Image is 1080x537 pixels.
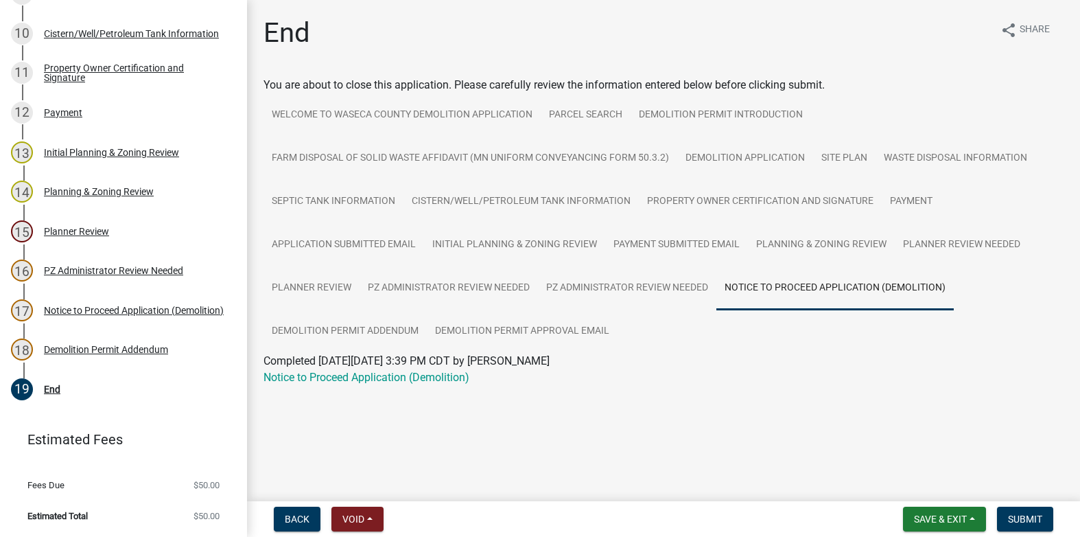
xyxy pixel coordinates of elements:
div: 17 [11,299,33,321]
div: 19 [11,378,33,400]
div: You are about to close this application. Please carefully review the information entered below be... [263,77,1064,402]
button: Back [274,507,320,532]
button: Submit [997,507,1053,532]
a: Estimated Fees [11,426,225,453]
div: Planner Review [44,227,109,236]
a: Planning & Zoning Review [748,223,895,267]
button: Save & Exit [903,507,986,532]
span: Estimated Total [27,512,88,521]
a: Planner Review [263,266,360,310]
a: Demolition Permit Introduction [631,93,811,137]
div: 11 [11,62,33,84]
span: Completed [DATE][DATE] 3:39 PM CDT by [PERSON_NAME] [263,354,550,367]
div: End [44,385,60,394]
span: $50.00 [193,512,220,521]
a: Payment [882,180,941,224]
a: Parcel search [541,93,631,137]
div: 13 [11,141,33,163]
a: Planner Review Needed [895,223,1029,267]
a: Welcome to Waseca County Demolition Application [263,93,541,137]
span: Share [1020,22,1050,38]
a: Demolition Application [677,137,813,181]
div: Cistern/Well/Petroleum Tank Information [44,29,219,38]
button: Void [331,507,384,532]
a: Farm Disposal of Solid Waste Affidavit (MN Uniform Conveyancing Form 50.3.2) [263,137,677,181]
i: share [1000,22,1017,38]
div: 18 [11,339,33,361]
span: Back [285,514,309,525]
span: Submit [1008,514,1042,525]
div: Initial Planning & Zoning Review [44,148,179,157]
a: Demolition Permit Approval Email [427,310,618,354]
a: Septic Tank Information [263,180,403,224]
a: Waste Disposal Information [876,137,1035,181]
div: Payment [44,108,82,117]
div: PZ Administrator Review Needed [44,266,183,275]
a: Payment Submitted Email [605,223,748,267]
div: 14 [11,181,33,203]
a: PZ Administrator Review Needed [360,266,538,310]
div: 15 [11,220,33,242]
span: Void [342,514,364,525]
div: Notice to Proceed Application (Demolition) [44,306,224,315]
span: $50.00 [193,481,220,490]
a: Notice to Proceed Application (Demolition) [716,266,954,310]
h1: End [263,16,310,49]
div: 16 [11,260,33,282]
a: Site Plan [813,137,876,181]
div: 10 [11,23,33,45]
a: Cistern/Well/Petroleum Tank Information [403,180,639,224]
a: Initial Planning & Zoning Review [424,223,605,267]
div: Demolition Permit Addendum [44,345,168,354]
a: Application Submitted Email [263,223,424,267]
span: Fees Due [27,481,64,490]
div: 12 [11,102,33,124]
a: Demolition Permit Addendum [263,310,427,354]
a: Notice to Proceed Application (Demolition) [263,371,469,384]
div: Property Owner Certification and Signature [44,63,225,82]
span: Save & Exit [914,514,967,525]
a: PZ Administrator Review Needed [538,266,716,310]
div: Planning & Zoning Review [44,187,154,196]
button: shareShare [989,16,1061,43]
a: Property Owner Certification and Signature [639,180,882,224]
